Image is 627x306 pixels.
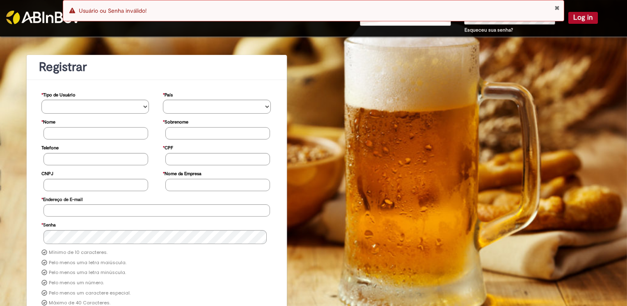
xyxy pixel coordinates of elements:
label: Nome [41,115,55,127]
label: Pelo menos uma letra maiúscula. [49,260,126,266]
a: Esqueceu sua senha? [465,27,513,33]
label: País [163,88,173,100]
label: Pelo menos uma letra minúscula. [49,269,126,276]
label: Pelo menos um número. [49,280,104,286]
label: CPF [163,141,173,153]
label: CNPJ [41,167,53,179]
span: Usuário ou Senha inválido! [79,7,146,14]
label: Nome da Empresa [163,167,201,179]
label: Endereço de E-mail [41,193,82,205]
button: Log in [568,12,598,23]
label: Mínimo de 10 caracteres. [49,249,108,256]
button: Close Notification [554,5,560,11]
h1: Registrar [39,60,275,74]
img: ABInbev-white.png [6,11,80,24]
label: Senha [41,218,56,230]
label: Sobrenome [163,115,188,127]
label: Tipo de Usuário [41,88,76,100]
label: Telefone [41,141,59,153]
label: Pelo menos um caractere especial. [49,290,130,297]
